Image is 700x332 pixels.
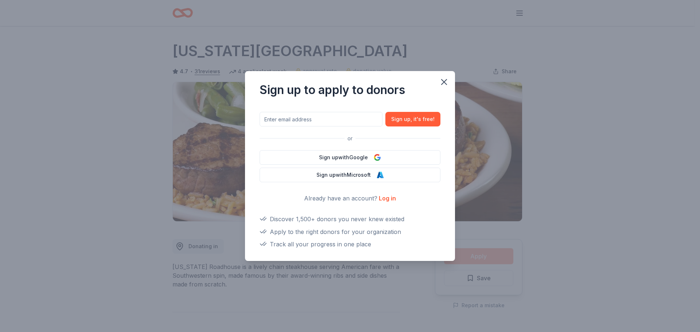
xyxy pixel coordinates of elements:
input: Enter email address [260,112,382,126]
a: Log in [379,195,396,202]
img: Google Logo [374,154,381,161]
img: Microsoft Logo [377,171,384,179]
button: Sign upwithGoogle [260,150,440,165]
div: Track all your progress in one place [260,239,440,249]
div: Discover 1,500+ donors you never knew existed [260,214,440,224]
button: Sign upwithMicrosoft [260,168,440,182]
span: Already have an account? [304,195,377,202]
div: Apply to the right donors for your organization [260,227,440,237]
div: Sign up to apply to donors [260,83,440,97]
span: , it ' s free! [411,115,435,124]
button: Sign up, it's free! [385,112,440,126]
span: or [345,134,355,143]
